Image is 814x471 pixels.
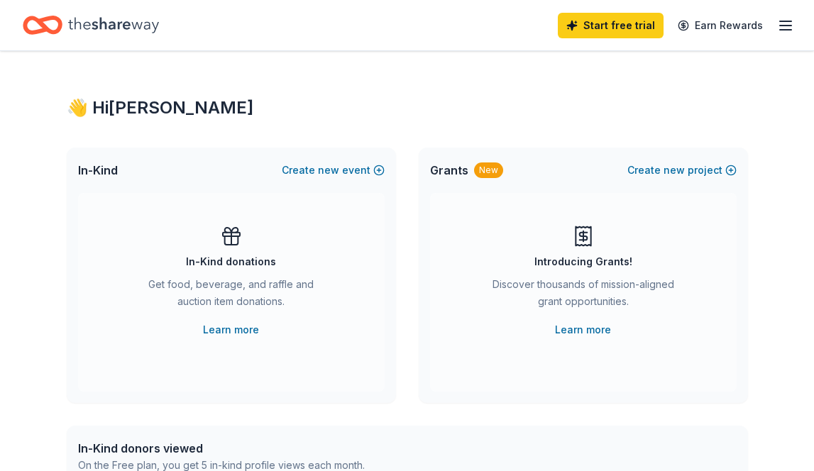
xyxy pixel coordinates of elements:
div: New [474,162,503,178]
button: Createnewproject [627,162,737,179]
a: Learn more [203,321,259,338]
div: 👋 Hi [PERSON_NAME] [67,96,748,119]
div: Discover thousands of mission-aligned grant opportunities. [487,276,680,316]
a: Learn more [555,321,611,338]
a: Earn Rewards [669,13,771,38]
span: new [318,162,339,179]
button: Createnewevent [282,162,385,179]
a: Home [23,9,159,42]
div: In-Kind donors viewed [78,440,365,457]
div: In-Kind donations [186,253,276,270]
div: Introducing Grants! [534,253,632,270]
span: new [664,162,685,179]
span: Grants [430,162,468,179]
span: In-Kind [78,162,118,179]
div: Get food, beverage, and raffle and auction item donations. [135,276,328,316]
a: Start free trial [558,13,664,38]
